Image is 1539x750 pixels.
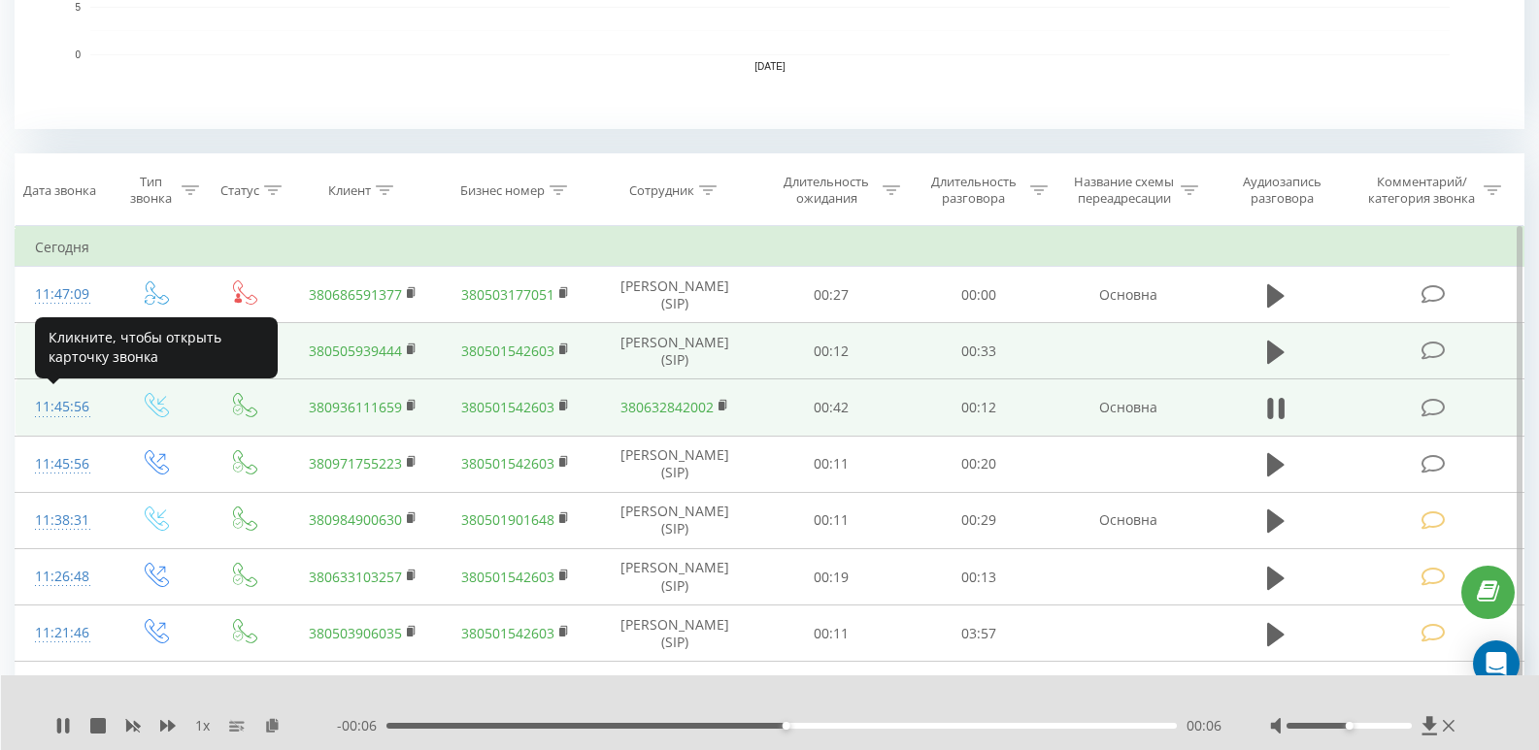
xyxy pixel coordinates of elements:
[905,605,1053,662] td: 03:57
[1052,379,1205,436] td: Основна
[592,549,757,605] td: [PERSON_NAME] (SIP)
[309,624,402,642] a: 380503906035
[1052,492,1205,548] td: Основна
[328,182,371,199] div: Клиент
[461,454,554,473] a: 380501542603
[592,492,757,548] td: [PERSON_NAME] (SIP)
[35,317,278,378] div: Кликните, чтобы открыть карточку звонка
[35,388,90,426] div: 11:45:56
[337,716,386,735] span: - 00:06
[922,174,1025,207] div: Длительность разговора
[629,182,694,199] div: Сотрудник
[16,228,1524,267] td: Сегодня
[905,436,1053,492] td: 00:20
[1052,267,1205,323] td: Основна
[757,492,905,548] td: 00:11
[757,662,905,718] td: 00:41
[35,670,90,708] div: 11:16:03
[1473,640,1520,687] div: Open Intercom Messenger
[1187,716,1221,735] span: 00:06
[905,379,1053,436] td: 00:12
[757,379,905,436] td: 00:42
[754,61,786,72] text: [DATE]
[1365,174,1479,207] div: Комментарий/категория звонка
[775,174,878,207] div: Длительность ожидания
[35,502,90,539] div: 11:38:31
[757,267,905,323] td: 00:27
[783,722,790,730] div: Accessibility label
[905,323,1053,379] td: 00:33
[1072,174,1176,207] div: Название схемы переадресации
[461,510,554,529] a: 380501901648
[1345,722,1353,730] div: Accessibility label
[592,436,757,492] td: [PERSON_NAME] (SIP)
[460,182,545,199] div: Бизнес номер
[905,662,1053,718] td: 00:01
[461,398,554,416] a: 380501542603
[309,510,402,529] a: 380984900630
[309,454,402,473] a: 380971755223
[592,605,757,662] td: [PERSON_NAME] (SIP)
[309,568,402,586] a: 380633103257
[35,276,90,313] div: 11:47:09
[905,549,1053,605] td: 00:13
[620,398,714,416] a: 380632842002
[220,182,259,199] div: Статус
[309,342,402,360] a: 380505939444
[757,436,905,492] td: 00:11
[35,614,90,652] div: 11:21:46
[309,285,402,304] a: 380686591377
[309,398,402,416] a: 380936111659
[35,558,90,596] div: 11:26:48
[461,568,554,586] a: 380501542603
[592,267,757,323] td: [PERSON_NAME] (SIP)
[757,605,905,662] td: 00:11
[757,323,905,379] td: 00:12
[195,716,210,735] span: 1 x
[461,342,554,360] a: 380501542603
[1052,662,1205,718] td: Основна
[757,549,905,605] td: 00:19
[75,2,81,13] text: 5
[592,323,757,379] td: [PERSON_NAME] (SIP)
[905,267,1053,323] td: 00:00
[126,174,176,207] div: Тип звонка
[1222,174,1342,207] div: Аудиозапись разговора
[461,624,554,642] a: 380501542603
[23,182,96,199] div: Дата звонка
[35,445,90,483] div: 11:45:56
[75,49,81,60] text: 0
[905,492,1053,548] td: 00:29
[461,285,554,304] a: 380503177051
